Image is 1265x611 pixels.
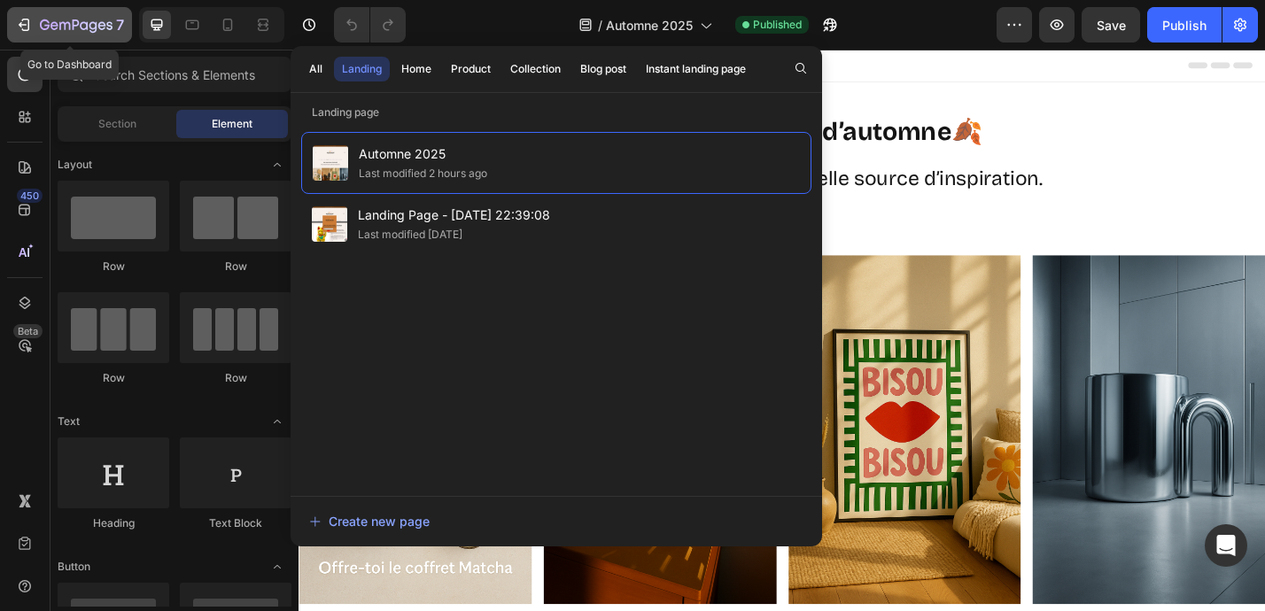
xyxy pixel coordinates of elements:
[598,16,602,35] span: /
[212,116,252,132] span: Element
[1082,7,1140,43] button: Save
[58,57,291,92] input: Search Sections & Elements
[269,227,525,610] img: gempages_536322398035641524-81cd52a7-4341-4eb8-951f-6bd410b7aea9.png
[1205,524,1247,567] div: Open Intercom Messenger
[342,61,382,77] div: Landing
[58,414,80,429] span: Text
[451,61,491,77] div: Product
[359,165,487,182] div: Last modified 2 hours ago
[646,61,746,77] div: Instant landing page
[180,370,291,386] div: Row
[638,57,754,81] button: Instant landing page
[17,189,43,203] div: 450
[263,151,291,179] span: Toggle open
[401,61,431,77] div: Home
[309,512,430,530] div: Create new page
[334,57,390,81] button: Landing
[58,559,90,575] span: Button
[580,61,626,77] div: Blog post
[301,57,330,81] button: All
[58,259,169,275] div: Row
[58,157,92,173] span: Layout
[718,74,752,107] strong: 🍂
[116,14,124,35] p: 7
[58,370,169,386] div: Row
[58,515,169,531] div: Heading
[1097,18,1126,33] span: Save
[1147,7,1222,43] button: Publish
[753,17,802,33] span: Published
[180,259,291,275] div: Row
[358,205,550,226] span: Landing Page - [DATE] 22:39:08
[359,143,487,165] span: Automne 2025
[502,57,569,81] button: Collection
[539,227,795,610] img: gempages_536322398035641524-97d73669-c49b-482b-bf90-8297c48baead.png
[1162,16,1207,35] div: Publish
[443,57,499,81] button: Product
[572,57,634,81] button: Blog post
[358,226,462,244] div: Last modified [DATE]
[334,7,406,43] div: Undo/Redo
[245,129,818,156] span: Faites de l’automne votre plus belle source d’inspiration.
[291,104,822,121] p: Landing page
[311,74,718,107] strong: Nos coups de cœur d’automne
[606,16,693,35] span: Automne 2025
[263,407,291,436] span: Toggle open
[98,116,136,132] span: Section
[309,61,322,77] div: All
[13,324,43,338] div: Beta
[510,61,561,77] div: Collection
[393,57,439,81] button: Home
[807,227,1063,610] img: gempages_536322398035641524-a0061347-c87b-4220-90b3-07182f20f294.png
[7,7,132,43] button: 7
[180,515,291,531] div: Text Block
[308,504,804,539] button: Create new page
[263,553,291,581] span: Toggle open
